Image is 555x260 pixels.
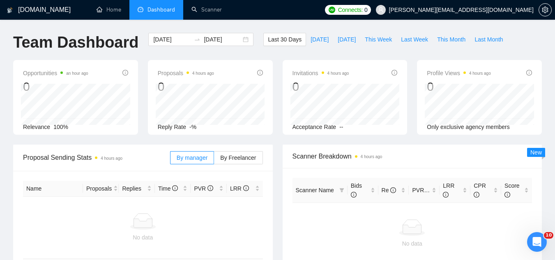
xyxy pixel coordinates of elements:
span: By Freelancer [220,154,256,161]
span: Re [382,187,396,193]
span: LRR [443,182,454,198]
time: 4 hours ago [192,71,214,76]
img: logo [7,4,13,17]
span: Score [504,182,520,198]
span: info-circle [351,192,357,198]
span: info-circle [391,70,397,76]
span: Last Week [401,35,428,44]
span: info-circle [243,185,249,191]
div: No data [296,239,529,248]
span: info-circle [390,187,396,193]
time: 4 hours ago [361,154,382,159]
button: This Week [360,33,396,46]
span: [DATE] [338,35,356,44]
span: -- [339,124,343,130]
span: info-circle [526,70,532,76]
span: PVR [194,185,213,192]
span: info-circle [122,70,128,76]
time: 4 hours ago [101,156,122,161]
span: By manager [177,154,207,161]
span: Last Month [474,35,503,44]
time: 4 hours ago [469,71,491,76]
span: Proposals [86,184,112,193]
span: Proposal Sending Stats [23,152,170,163]
span: Acceptance Rate [292,124,336,130]
input: Start date [153,35,191,44]
span: Replies [122,184,145,193]
span: info-circle [172,185,178,191]
span: filter [339,188,344,193]
button: [DATE] [306,33,333,46]
span: info-circle [207,185,213,191]
span: to [194,36,200,43]
span: Opportunities [23,68,88,78]
time: an hour ago [66,71,88,76]
iframe: Intercom live chat [527,232,547,252]
span: 10 [544,232,553,239]
span: Bids [351,182,362,198]
a: homeHome [97,6,121,13]
span: Proposals [158,68,214,78]
span: Invitations [292,68,349,78]
button: Last Month [470,33,507,46]
span: PVR [412,187,431,193]
span: Scanner Name [296,187,334,193]
th: Name [23,181,83,197]
span: info-circle [257,70,263,76]
time: 4 hours ago [327,71,349,76]
span: dashboard [138,7,143,12]
a: setting [539,7,552,13]
input: End date [204,35,241,44]
span: Time [158,185,178,192]
span: CPR [474,182,486,198]
div: 0 [158,79,214,94]
img: upwork-logo.png [329,7,335,13]
span: 100% [53,124,68,130]
span: New [530,149,542,156]
span: Scanner Breakdown [292,151,532,161]
span: This Week [365,35,392,44]
span: 0 [364,5,368,14]
button: This Month [433,33,470,46]
span: user [378,7,384,13]
div: 0 [292,79,349,94]
a: searchScanner [191,6,222,13]
button: setting [539,3,552,16]
div: 0 [427,79,491,94]
span: Relevance [23,124,50,130]
span: Reply Rate [158,124,186,130]
span: LRR [230,185,249,192]
span: Dashboard [147,6,175,13]
th: Replies [119,181,155,197]
button: Last Week [396,33,433,46]
th: Proposals [83,181,119,197]
span: info-circle [504,192,510,198]
span: Last 30 Days [268,35,302,44]
h1: Team Dashboard [13,33,138,52]
div: 0 [23,79,88,94]
span: This Month [437,35,465,44]
span: filter [338,184,346,196]
span: info-circle [474,192,479,198]
button: [DATE] [333,33,360,46]
span: info-circle [443,192,449,198]
span: Only exclusive agency members [427,124,510,130]
span: setting [539,7,551,13]
button: Last 30 Days [263,33,306,46]
div: No data [26,233,260,242]
span: [DATE] [311,35,329,44]
span: Connects: [338,5,363,14]
span: -% [189,124,196,130]
span: Profile Views [427,68,491,78]
span: swap-right [194,36,200,43]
